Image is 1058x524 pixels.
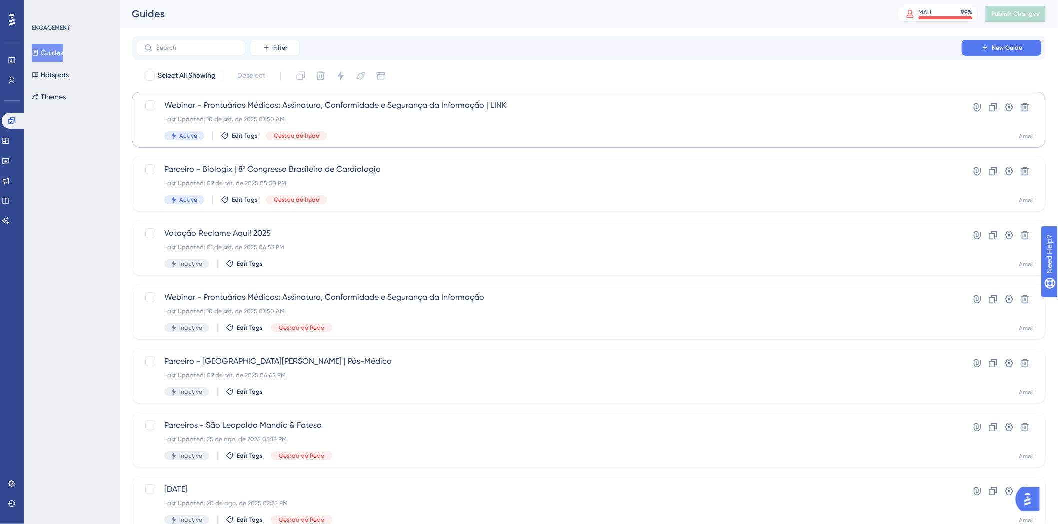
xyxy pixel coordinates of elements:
[1016,484,1046,514] iframe: UserGuiding AI Assistant Launcher
[1019,452,1033,460] div: Amei
[274,132,319,140] span: Gestão de Rede
[279,452,324,460] span: Gestão de Rede
[1019,260,1033,268] div: Amei
[32,24,70,32] div: ENGAGEMENT
[156,44,237,51] input: Search
[179,260,202,268] span: Inactive
[164,355,933,367] span: Parceiro - [GEOGRAPHIC_DATA][PERSON_NAME] | Pós-Médica
[232,196,258,204] span: Edit Tags
[226,452,263,460] button: Edit Tags
[237,324,263,332] span: Edit Tags
[164,227,933,239] span: Votação Reclame Aqui! 2025
[992,44,1023,52] span: New Guide
[1019,132,1033,140] div: Amei
[279,324,324,332] span: Gestão de Rede
[164,243,933,251] div: Last Updated: 01 de set. de 2025 04:53 PM
[164,115,933,123] div: Last Updated: 10 de set. de 2025 07:50 AM
[1019,196,1033,204] div: Amei
[179,452,202,460] span: Inactive
[132,7,873,21] div: Guides
[226,516,263,524] button: Edit Tags
[992,10,1040,18] span: Publish Changes
[221,132,258,140] button: Edit Tags
[164,291,933,303] span: Webinar - Prontuários Médicos: Assinatura, Conformidade e Segurança da Informação
[164,499,933,507] div: Last Updated: 20 de ago. de 2025 02:25 PM
[232,132,258,140] span: Edit Tags
[226,324,263,332] button: Edit Tags
[1019,388,1033,396] div: Amei
[158,70,216,82] span: Select All Showing
[986,6,1046,22] button: Publish Changes
[226,388,263,396] button: Edit Tags
[237,452,263,460] span: Edit Tags
[164,435,933,443] div: Last Updated: 25 de ago. de 2025 05:18 PM
[179,196,197,204] span: Active
[919,8,932,16] div: MAU
[237,388,263,396] span: Edit Tags
[164,99,933,111] span: Webinar - Prontuários Médicos: Assinatura, Conformidade e Segurança da Informação | LINK
[237,260,263,268] span: Edit Tags
[962,40,1042,56] button: New Guide
[32,44,63,62] button: Guides
[179,324,202,332] span: Inactive
[237,70,265,82] span: Deselect
[179,388,202,396] span: Inactive
[274,196,319,204] span: Gestão de Rede
[250,40,300,56] button: Filter
[164,419,933,431] span: Parceiros - São Leopoldo Mandic & Fatesa
[1019,324,1033,332] div: Amei
[164,163,933,175] span: Parceiro - Biologix | 8º Congresso Brasileiro de Cardiologia
[273,44,287,52] span: Filter
[32,88,66,106] button: Themes
[226,260,263,268] button: Edit Tags
[32,66,69,84] button: Hotspots
[237,516,263,524] span: Edit Tags
[179,516,202,524] span: Inactive
[961,8,973,16] div: 99 %
[164,179,933,187] div: Last Updated: 09 de set. de 2025 05:50 PM
[179,132,197,140] span: Active
[221,196,258,204] button: Edit Tags
[164,483,933,495] span: [DATE]
[23,2,62,14] span: Need Help?
[228,67,274,85] button: Deselect
[164,371,933,379] div: Last Updated: 09 de set. de 2025 04:45 PM
[279,516,324,524] span: Gestão de Rede
[164,307,933,315] div: Last Updated: 10 de set. de 2025 07:50 AM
